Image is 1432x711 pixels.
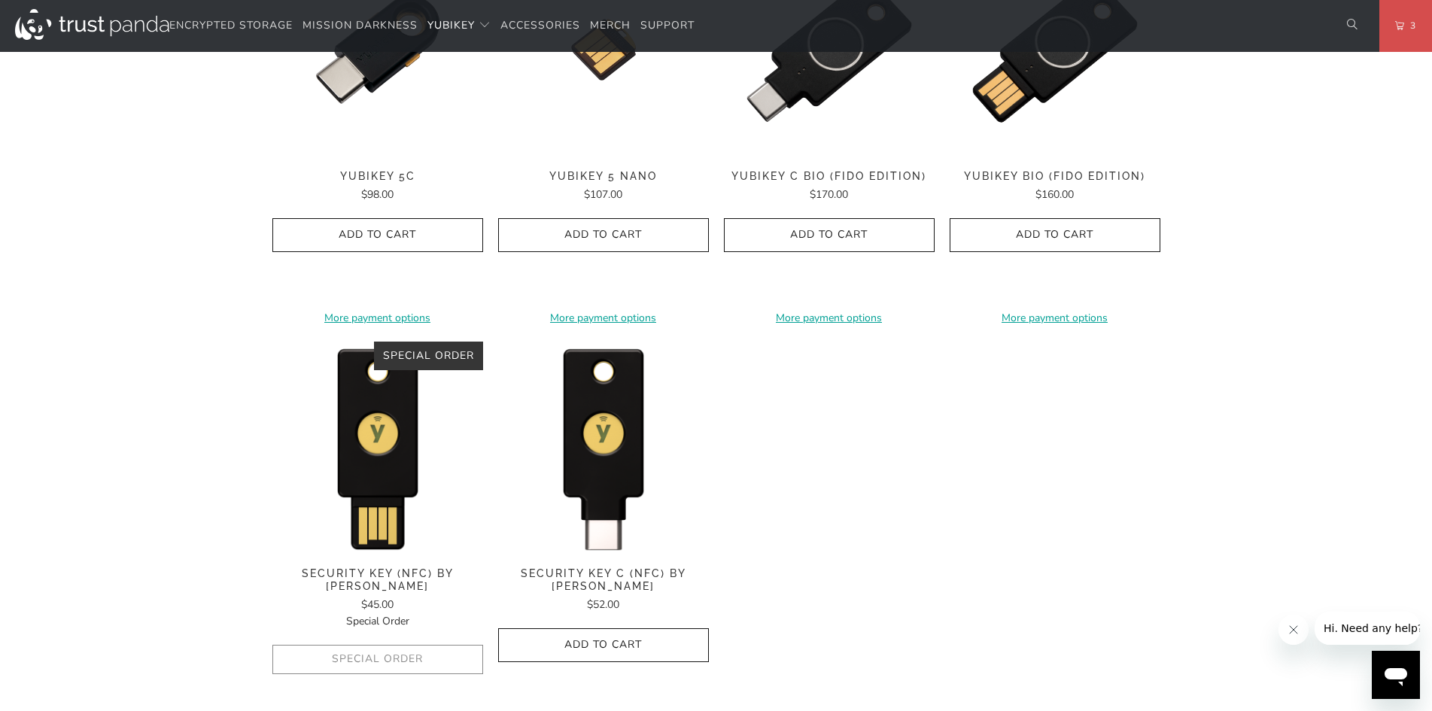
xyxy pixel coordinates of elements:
button: Add to Cart [724,218,935,252]
a: YubiKey 5C $98.00 [272,170,483,203]
a: YubiKey Bio (FIDO Edition) $160.00 [950,170,1160,203]
span: Add to Cart [965,229,1145,242]
a: More payment options [272,310,483,327]
span: Hi. Need any help? [9,11,108,23]
span: YubiKey 5 Nano [498,170,709,183]
iframe: Message from company [1315,612,1420,645]
button: Add to Cart [272,218,483,252]
a: YubiKey C Bio (FIDO Edition) $170.00 [724,170,935,203]
button: Add to Cart [498,218,709,252]
a: More payment options [724,310,935,327]
a: More payment options [498,310,709,327]
span: Special Order [383,348,474,363]
iframe: Button to launch messaging window [1372,651,1420,699]
span: Add to Cart [514,229,693,242]
span: Special Order [346,614,409,628]
span: $98.00 [361,187,394,202]
span: Encrypted Storage [169,18,293,32]
span: Security Key (NFC) by [PERSON_NAME] [272,567,483,593]
a: Security Key (NFC) by Yubico - Trust Panda Security Key (NFC) by Yubico - Trust Panda [272,342,483,552]
span: Add to Cart [288,229,467,242]
a: Security Key C (NFC) by Yubico - Trust Panda Security Key C (NFC) by Yubico - Trust Panda [498,342,709,552]
span: Add to Cart [740,229,919,242]
span: Support [640,18,695,32]
span: Accessories [500,18,580,32]
span: Add to Cart [514,639,693,652]
a: Mission Darkness [303,8,418,44]
a: Merch [590,8,631,44]
iframe: Close message [1278,615,1309,645]
span: YubiKey Bio (FIDO Edition) [950,170,1160,183]
span: $160.00 [1035,187,1074,202]
span: $45.00 [361,597,394,612]
span: YubiKey [427,18,475,32]
button: Add to Cart [950,218,1160,252]
span: $52.00 [587,597,619,612]
nav: Translation missing: en.navigation.header.main_nav [169,8,695,44]
a: More payment options [950,310,1160,327]
img: Security Key C (NFC) by Yubico - Trust Panda [498,342,709,552]
a: Accessories [500,8,580,44]
span: Merch [590,18,631,32]
span: Mission Darkness [303,18,418,32]
img: Security Key (NFC) by Yubico - Trust Panda [272,342,483,552]
span: $107.00 [584,187,622,202]
a: Encrypted Storage [169,8,293,44]
span: YubiKey C Bio (FIDO Edition) [724,170,935,183]
span: 3 [1404,17,1416,34]
button: Add to Cart [498,628,709,662]
summary: YubiKey [427,8,491,44]
img: Trust Panda Australia [15,9,169,40]
span: YubiKey 5C [272,170,483,183]
a: Security Key (NFC) by [PERSON_NAME] $45.00Special Order [272,567,483,630]
a: Support [640,8,695,44]
span: Security Key C (NFC) by [PERSON_NAME] [498,567,709,593]
a: Security Key C (NFC) by [PERSON_NAME] $52.00 [498,567,709,613]
span: $170.00 [810,187,848,202]
a: YubiKey 5 Nano $107.00 [498,170,709,203]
